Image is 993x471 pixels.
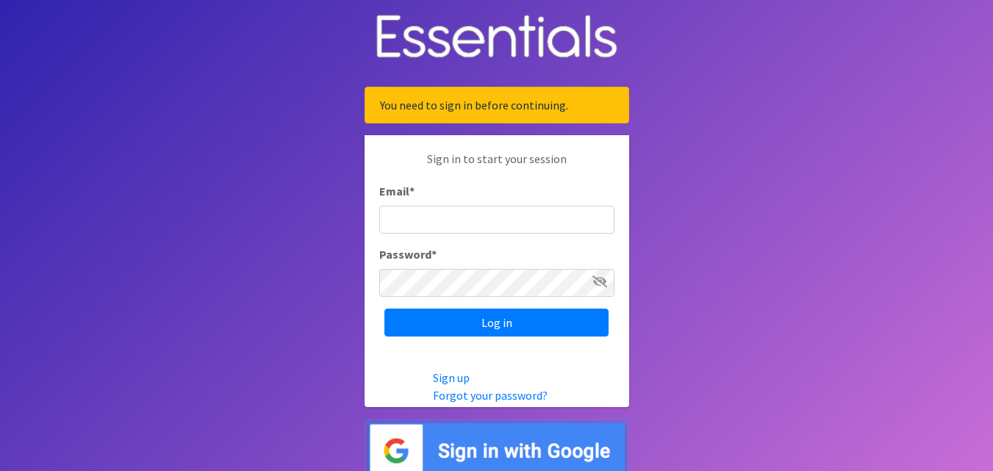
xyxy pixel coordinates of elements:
[365,87,629,123] div: You need to sign in before continuing.
[379,245,437,263] label: Password
[433,388,548,403] a: Forgot your password?
[431,247,437,262] abbr: required
[433,370,470,385] a: Sign up
[379,182,415,200] label: Email
[409,184,415,198] abbr: required
[384,309,609,337] input: Log in
[379,150,614,182] p: Sign in to start your session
